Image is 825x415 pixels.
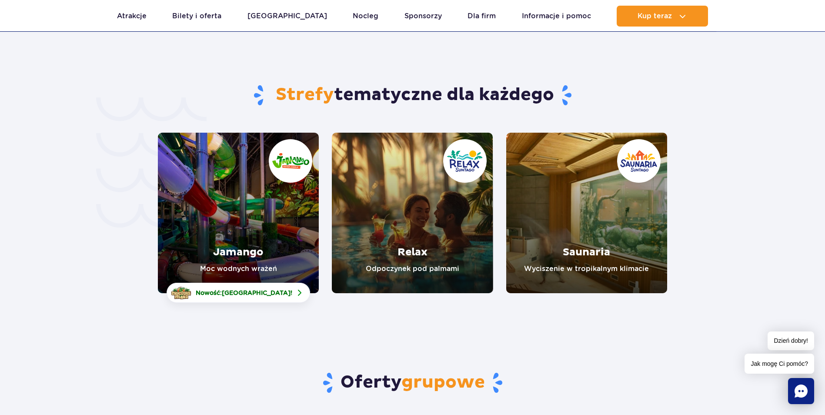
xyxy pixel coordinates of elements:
a: Saunaria [506,133,667,293]
a: Relax [332,133,493,293]
div: Chat [788,378,814,404]
a: Informacje i pomoc [522,6,591,27]
a: Atrakcje [117,6,147,27]
a: Sponsorzy [404,6,442,27]
a: Dla firm [468,6,496,27]
h2: Oferty [7,371,818,394]
span: Dzień dobry! [768,331,814,350]
span: Nowość: ! [196,288,292,297]
span: Jak mogę Ci pomóc? [745,354,814,374]
span: Kup teraz [638,12,672,20]
span: grupowe [401,371,485,393]
a: Bilety i oferta [172,6,221,27]
a: Jamango [158,133,319,293]
span: [GEOGRAPHIC_DATA] [222,289,291,296]
h2: tematyczne dla każdego [158,84,667,107]
span: Strefy [276,84,334,106]
a: Nocleg [353,6,378,27]
a: Nowość:[GEOGRAPHIC_DATA]! [167,283,310,303]
a: [GEOGRAPHIC_DATA] [247,6,327,27]
button: Kup teraz [617,6,708,27]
